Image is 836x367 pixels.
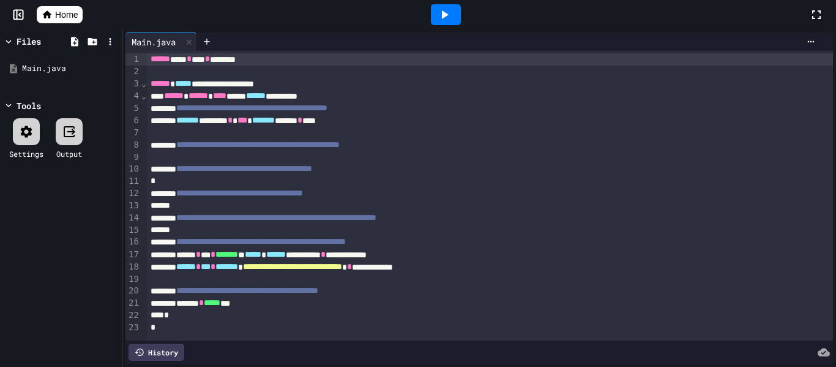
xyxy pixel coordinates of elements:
[125,322,141,334] div: 23
[141,78,147,88] span: Fold line
[17,99,41,112] div: Tools
[141,91,147,100] span: Fold line
[125,36,182,48] div: Main.java
[125,115,141,127] div: 6
[125,224,141,236] div: 15
[55,9,78,21] span: Home
[125,285,141,297] div: 20
[125,200,141,212] div: 13
[125,273,141,286] div: 19
[125,32,197,51] div: Main.java
[125,78,141,90] div: 3
[125,139,141,151] div: 8
[125,127,141,139] div: 7
[125,249,141,261] div: 17
[56,148,82,159] div: Output
[125,66,141,78] div: 2
[17,35,41,48] div: Files
[125,297,141,309] div: 21
[37,6,83,23] a: Home
[9,148,43,159] div: Settings
[125,163,141,175] div: 10
[125,102,141,115] div: 5
[125,309,141,322] div: 22
[125,175,141,187] div: 11
[125,236,141,248] div: 16
[125,212,141,224] div: 14
[125,53,141,66] div: 1
[125,187,141,200] div: 12
[129,344,184,361] div: History
[125,151,141,164] div: 9
[22,62,118,75] div: Main.java
[125,90,141,102] div: 4
[125,261,141,273] div: 18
